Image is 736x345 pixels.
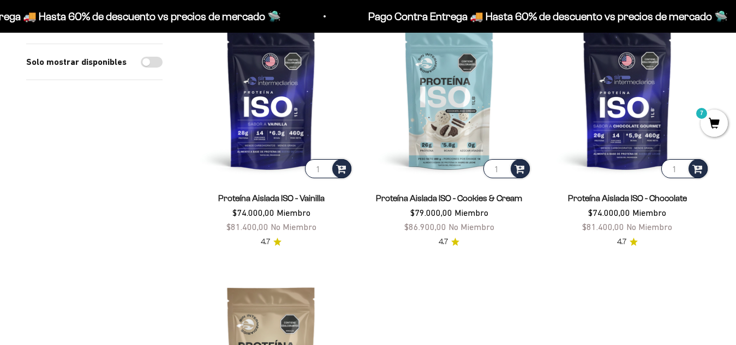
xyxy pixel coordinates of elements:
[454,208,488,217] span: Miembro
[261,236,282,248] a: 4.74.7 de 5.0 estrellas
[582,222,624,232] span: $81.400,00
[617,236,626,248] span: 4.7
[376,193,522,203] a: Proteína Aislada ISO - Cookies & Cream
[277,208,310,217] span: Miembro
[232,208,274,217] span: $74.000,00
[271,222,316,232] span: No Miembro
[588,208,630,217] span: $74.000,00
[568,193,687,203] a: Proteína Aislada ISO - Chocolate
[439,236,448,248] span: 4.7
[617,236,638,248] a: 4.74.7 de 5.0 estrellas
[448,222,494,232] span: No Miembro
[695,107,708,120] mark: 7
[626,222,672,232] span: No Miembro
[261,236,270,248] span: 4.7
[404,222,446,232] span: $86.900,00
[367,8,726,25] p: Pago Contra Entrega 🚚 Hasta 60% de descuento vs precios de mercado 🛸
[439,236,459,248] a: 4.74.7 de 5.0 estrellas
[26,55,127,69] label: Solo mostrar disponibles
[632,208,666,217] span: Miembro
[218,193,325,203] a: Proteína Aislada ISO - Vainilla
[226,222,268,232] span: $81.400,00
[701,118,728,130] a: 7
[410,208,452,217] span: $79.000,00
